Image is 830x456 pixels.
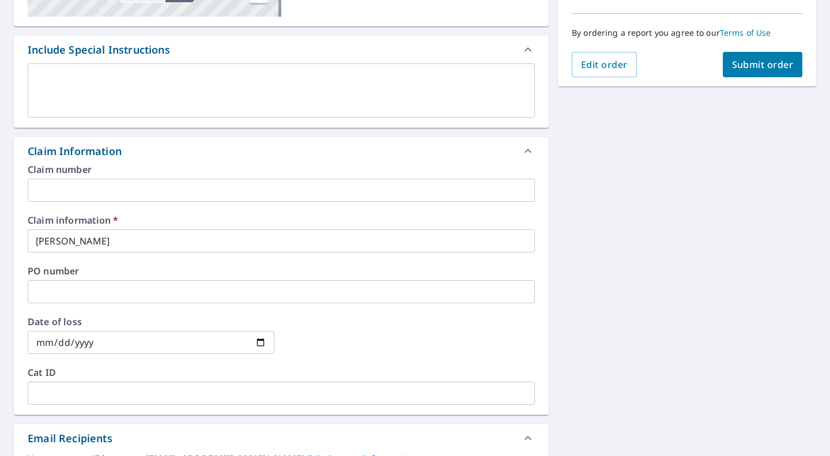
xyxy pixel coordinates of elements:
label: Date of loss [28,317,274,326]
label: Claim information [28,216,535,225]
div: Include Special Instructions [28,42,170,58]
a: Terms of Use [720,27,771,38]
label: Cat ID [28,368,535,377]
span: Submit order [732,58,794,71]
span: Edit order [581,58,628,71]
div: Claim Information [28,144,122,159]
label: Claim number [28,165,535,174]
p: By ordering a report you agree to our [572,28,802,38]
div: Email Recipients [14,424,549,452]
div: Include Special Instructions [14,36,549,63]
button: Submit order [723,52,803,77]
button: Edit order [572,52,637,77]
label: PO number [28,266,535,276]
div: Email Recipients [28,431,112,446]
div: Claim Information [14,137,549,165]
